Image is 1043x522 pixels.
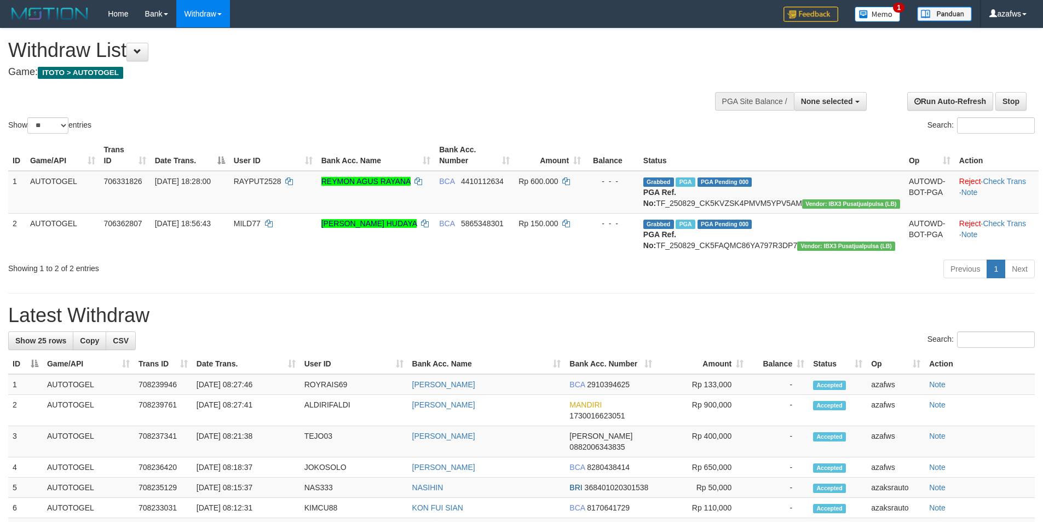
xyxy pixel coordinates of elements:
th: Game/API: activate to sort column ascending [26,140,100,171]
td: Rp 400,000 [656,426,748,457]
span: Copy 4410112634 to clipboard [461,177,504,186]
td: AUTOTOGEL [43,478,134,498]
td: azafws [867,457,925,478]
td: AUTOTOGEL [43,498,134,518]
span: BCA [439,219,454,228]
td: NAS333 [300,478,408,498]
a: Check Trans [983,219,1026,228]
span: PGA Pending [698,177,752,187]
select: Showentries [27,117,68,134]
td: 708233031 [134,498,192,518]
span: BCA [439,177,454,186]
a: [PERSON_NAME] [412,380,475,389]
span: Accepted [813,484,846,493]
a: Copy [73,331,106,350]
span: Accepted [813,401,846,410]
a: Note [929,380,946,389]
td: [DATE] 08:27:46 [192,374,300,395]
td: azafws [867,426,925,457]
a: Next [1005,260,1035,278]
b: PGA Ref. No: [643,230,676,250]
td: - [748,457,809,478]
td: - [748,374,809,395]
span: MANDIRI [569,400,602,409]
span: Copy 5865348301 to clipboard [461,219,504,228]
td: AUTOTOGEL [26,171,100,214]
img: Feedback.jpg [783,7,838,22]
td: AUTOTOGEL [43,457,134,478]
span: Copy 368401020301538 to clipboard [585,483,649,492]
h1: Withdraw List [8,39,684,61]
th: Balance: activate to sort column ascending [748,354,809,374]
td: 1 [8,171,26,214]
span: BCA [569,380,585,389]
span: Vendor URL: https://dashboard.q2checkout.com/secure [797,242,895,251]
span: CSV [113,336,129,345]
th: Bank Acc. Number: activate to sort column ascending [435,140,514,171]
input: Search: [957,331,1035,348]
a: [PERSON_NAME] [412,432,475,440]
td: azaksrauto [867,498,925,518]
span: Copy 2910394625 to clipboard [587,380,630,389]
td: AUTOWD-BOT-PGA [904,213,955,255]
td: TEJO03 [300,426,408,457]
a: Show 25 rows [8,331,73,350]
td: KIMCU88 [300,498,408,518]
td: AUTOWD-BOT-PGA [904,171,955,214]
td: Rp 110,000 [656,498,748,518]
img: MOTION_logo.png [8,5,91,22]
th: Bank Acc. Name: activate to sort column ascending [408,354,566,374]
th: Bank Acc. Number: activate to sort column ascending [565,354,656,374]
td: 1 [8,374,43,395]
a: Note [961,230,978,239]
b: PGA Ref. No: [643,188,676,208]
td: - [748,426,809,457]
td: TF_250829_CK5FAQMC86YA797R3DP7 [639,213,904,255]
td: 4 [8,457,43,478]
td: [DATE] 08:15:37 [192,478,300,498]
a: CSV [106,331,136,350]
a: [PERSON_NAME] [412,400,475,409]
th: Op: activate to sort column ascending [867,354,925,374]
td: AUTOTOGEL [43,426,134,457]
a: Check Trans [983,177,1026,186]
span: BCA [569,503,585,512]
td: Rp 50,000 [656,478,748,498]
span: [PERSON_NAME] [569,432,632,440]
td: azaksrauto [867,478,925,498]
span: Copy [80,336,99,345]
a: Note [929,483,946,492]
td: - [748,478,809,498]
a: Reject [959,177,981,186]
a: KON FUI SIAN [412,503,463,512]
td: [DATE] 08:27:41 [192,395,300,426]
a: [PERSON_NAME] HUDAYA [321,219,417,228]
td: 2 [8,395,43,426]
th: Game/API: activate to sort column ascending [43,354,134,374]
a: Run Auto-Refresh [907,92,993,111]
span: Vendor URL: https://dashboard.q2checkout.com/secure [802,199,900,209]
a: Note [929,463,946,472]
img: Button%20Memo.svg [855,7,901,22]
th: Action [955,140,1039,171]
td: - [748,395,809,426]
th: Balance [585,140,639,171]
td: ALDIRIFALDI [300,395,408,426]
th: User ID: activate to sort column ascending [229,140,317,171]
span: Accepted [813,381,846,390]
span: Grabbed [643,220,674,229]
span: Rp 150.000 [518,219,558,228]
td: AUTOTOGEL [26,213,100,255]
th: Date Trans.: activate to sort column ascending [192,354,300,374]
td: [DATE] 08:12:31 [192,498,300,518]
th: Bank Acc. Name: activate to sort column ascending [317,140,435,171]
span: Rp 600.000 [518,177,558,186]
span: BRI [569,483,582,492]
td: - [748,498,809,518]
th: Action [925,354,1035,374]
span: Copy 8170641729 to clipboard [587,503,630,512]
td: TF_250829_CK5KVZSK4PMVM5YPV5AM [639,171,904,214]
span: Copy 8280438414 to clipboard [587,463,630,472]
span: Marked by azaksrauto [676,177,695,187]
td: · · [955,213,1039,255]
